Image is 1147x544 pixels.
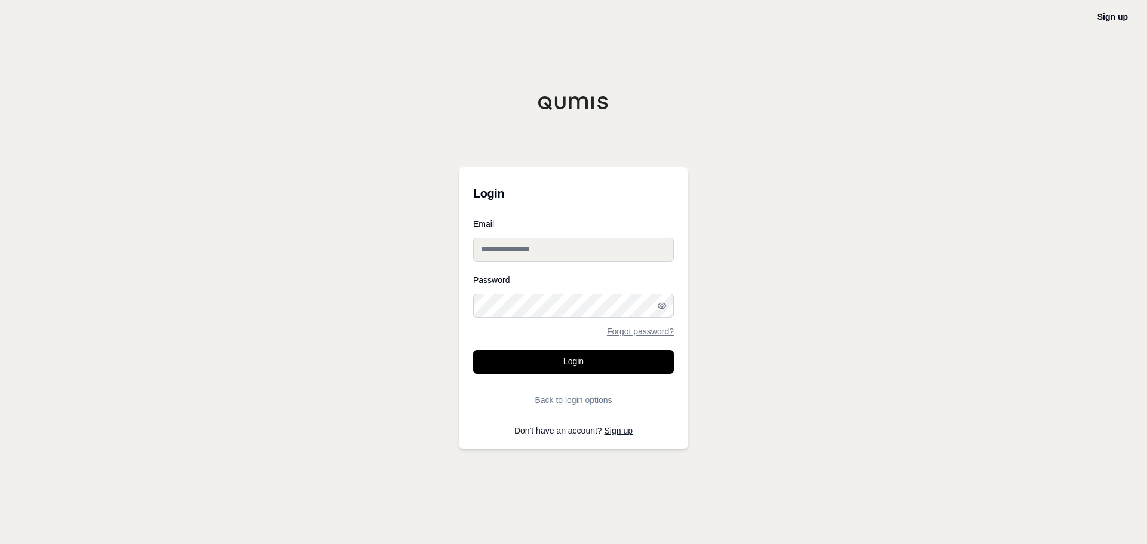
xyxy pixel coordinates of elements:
[473,426,674,435] p: Don't have an account?
[473,182,674,205] h3: Login
[607,327,674,336] a: Forgot password?
[473,276,674,284] label: Password
[1097,12,1128,21] a: Sign up
[473,388,674,412] button: Back to login options
[605,426,633,435] a: Sign up
[473,350,674,374] button: Login
[473,220,674,228] label: Email
[538,96,609,110] img: Qumis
